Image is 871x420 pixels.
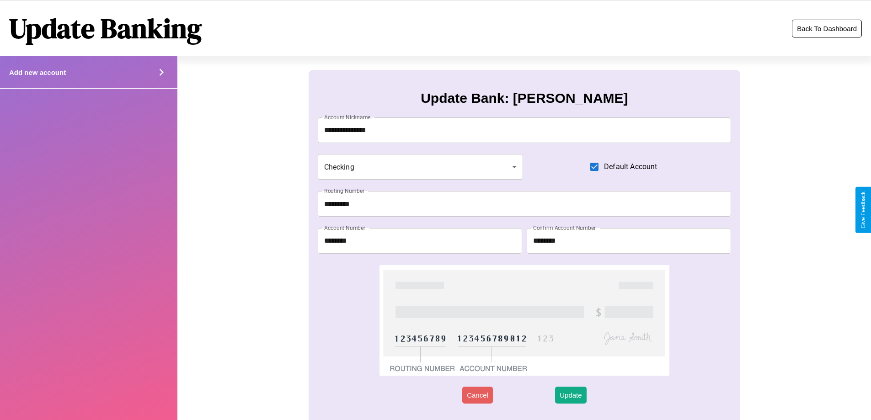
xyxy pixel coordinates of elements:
[792,20,862,37] button: Back To Dashboard
[318,154,524,180] div: Checking
[9,69,66,76] h4: Add new account
[9,10,202,47] h1: Update Banking
[421,90,628,106] h3: Update Bank: [PERSON_NAME]
[555,387,586,404] button: Update
[324,224,365,232] label: Account Number
[379,265,669,376] img: check
[462,387,493,404] button: Cancel
[860,191,866,229] div: Give Feedback
[533,224,596,232] label: Confirm Account Number
[324,113,371,121] label: Account Nickname
[324,187,364,195] label: Routing Number
[604,161,657,172] span: Default Account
